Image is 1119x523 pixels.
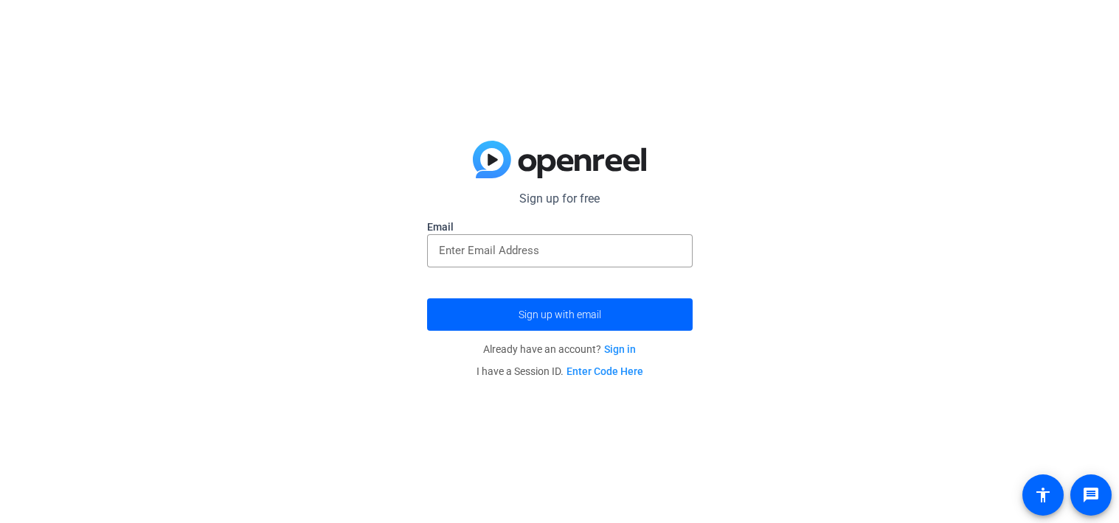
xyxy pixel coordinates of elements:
label: Email [427,220,693,234]
a: Enter Code Here [567,365,643,377]
mat-icon: accessibility [1034,486,1052,504]
img: blue-gradient.svg [473,141,646,179]
span: I have a Session ID. [477,365,643,377]
span: Already have an account? [483,343,636,355]
button: Sign up with email [427,298,693,331]
a: Sign in [604,343,636,355]
input: Enter Email Address [439,242,681,259]
mat-icon: message [1082,486,1100,504]
p: Sign up for free [427,190,693,208]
